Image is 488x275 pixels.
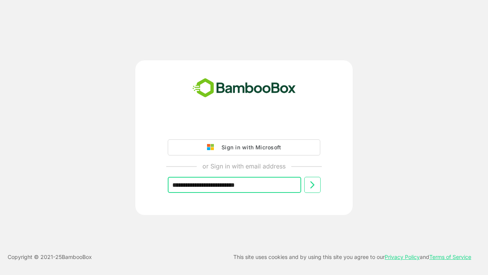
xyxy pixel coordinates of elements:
[8,252,92,262] p: Copyright © 2021- 25 BambooBox
[188,76,300,101] img: bamboobox
[164,118,324,135] iframe: Sign in with Google Button
[429,254,471,260] a: Terms of Service
[233,252,471,262] p: This site uses cookies and by using this site you agree to our and
[207,144,218,151] img: google
[218,142,281,152] div: Sign in with Microsoft
[168,139,320,155] button: Sign in with Microsoft
[202,162,286,171] p: or Sign in with email address
[385,254,420,260] a: Privacy Policy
